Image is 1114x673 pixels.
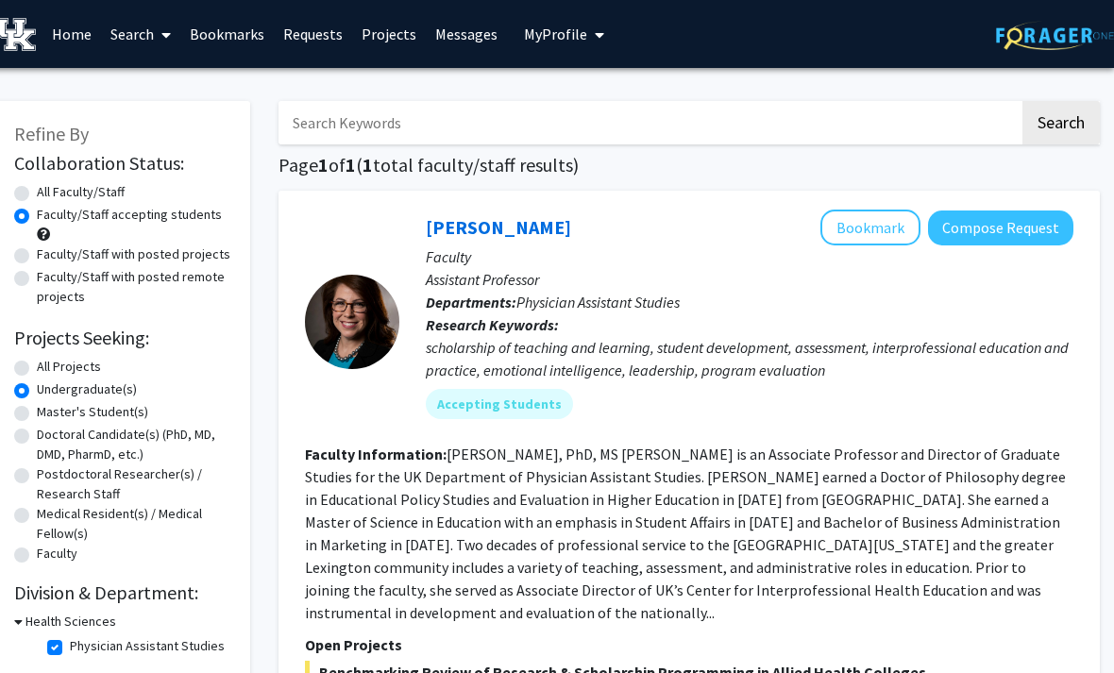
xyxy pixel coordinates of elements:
[37,544,77,564] label: Faculty
[318,153,329,177] span: 1
[426,1,507,67] a: Messages
[928,210,1073,245] button: Compose Request to Leslie Woltenberg
[37,402,148,422] label: Master's Student(s)
[305,445,447,463] b: Faculty Information:
[278,154,1100,177] h1: Page of ( total faculty/staff results)
[426,215,571,239] a: [PERSON_NAME]
[37,267,231,307] label: Faculty/Staff with posted remote projects
[37,464,231,504] label: Postdoctoral Researcher(s) / Research Staff
[278,101,1020,144] input: Search Keywords
[37,357,101,377] label: All Projects
[426,268,1073,291] p: Assistant Professor
[1022,101,1100,144] button: Search
[363,153,373,177] span: 1
[524,25,587,43] span: My Profile
[820,210,920,245] button: Add Leslie Woltenberg to Bookmarks
[346,153,356,177] span: 1
[426,389,573,419] mat-chip: Accepting Students
[70,636,225,656] label: Physician Assistant Studies
[37,425,231,464] label: Doctoral Candidate(s) (PhD, MD, DMD, PharmD, etc.)
[352,1,426,67] a: Projects
[14,327,231,349] h2: Projects Seeking:
[101,1,180,67] a: Search
[14,122,89,145] span: Refine By
[426,245,1073,268] p: Faculty
[274,1,352,67] a: Requests
[37,205,222,225] label: Faculty/Staff accepting students
[426,336,1073,381] div: scholarship of teaching and learning, student development, assessment, interprofessional educatio...
[305,445,1066,622] fg-read-more: [PERSON_NAME], PhD, MS [PERSON_NAME] is an Associate Professor and Director of Graduate Studies f...
[14,588,80,659] iframe: Chat
[996,21,1114,50] img: ForagerOne Logo
[37,504,231,544] label: Medical Resident(s) / Medical Fellow(s)
[516,293,680,311] span: Physician Assistant Studies
[42,1,101,67] a: Home
[14,581,231,604] h2: Division & Department:
[37,379,137,399] label: Undergraduate(s)
[180,1,274,67] a: Bookmarks
[426,315,559,334] b: Research Keywords:
[305,633,1073,656] p: Open Projects
[37,182,125,202] label: All Faculty/Staff
[37,244,230,264] label: Faculty/Staff with posted projects
[14,152,231,175] h2: Collaboration Status:
[426,293,516,311] b: Departments:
